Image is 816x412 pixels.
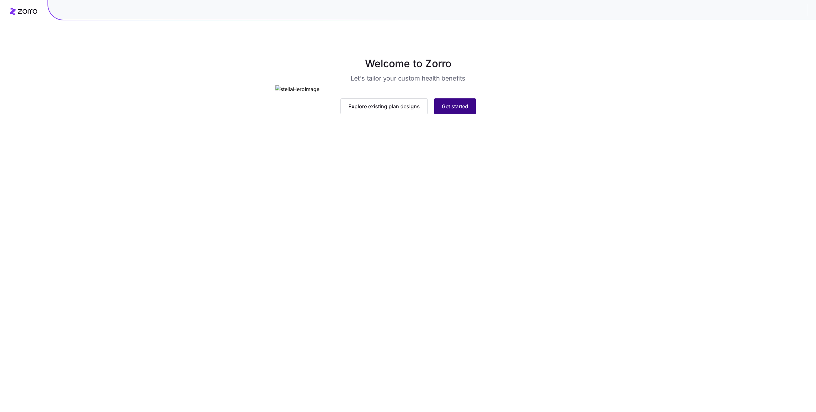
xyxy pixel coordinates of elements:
h3: Let's tailor your custom health benefits [351,74,465,83]
button: Explore existing plan designs [340,98,428,114]
img: stellaHeroImage [275,85,541,93]
h1: Welcome to Zorro [250,56,566,71]
span: Get started [442,103,468,110]
button: Get started [434,98,476,114]
span: Explore existing plan designs [348,103,420,110]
